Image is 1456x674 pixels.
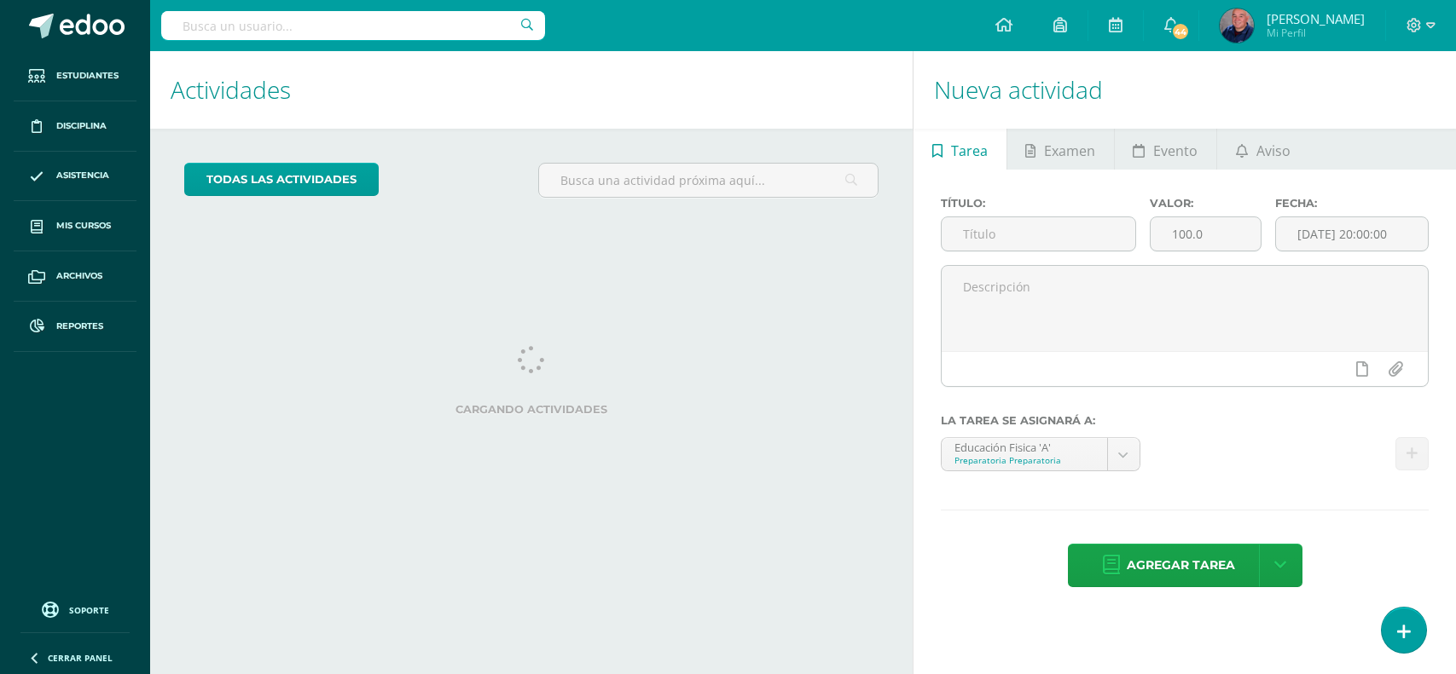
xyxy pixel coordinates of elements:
div: Preparatoria Preparatoria [954,454,1093,466]
input: Busca una actividad próxima aquí... [539,164,878,197]
a: Disciplina [14,101,136,152]
a: Archivos [14,251,136,302]
h1: Actividades [171,51,892,129]
input: Busca un usuario... [161,11,545,40]
input: Fecha de entrega [1276,217,1428,251]
a: Mis cursos [14,201,136,251]
span: Estudiantes [56,69,119,83]
span: Archivos [56,269,102,283]
label: Título: [941,197,1136,210]
span: Examen [1044,130,1095,171]
a: Educación Fisica 'A'Preparatoria Preparatoria [942,438,1139,470]
input: Puntos máximos [1151,217,1261,251]
div: Educación Fisica 'A' [954,438,1093,454]
span: Soporte [69,604,109,616]
a: Soporte [20,597,130,620]
a: Tarea [914,129,1006,170]
span: Cerrar panel [48,652,113,664]
a: Estudiantes [14,51,136,101]
input: Título [942,217,1135,251]
a: Examen [1007,129,1114,170]
span: Mi Perfil [1267,26,1365,40]
label: Valor: [1150,197,1262,210]
a: Evento [1115,129,1216,170]
a: Aviso [1217,129,1308,170]
span: Mis cursos [56,219,111,233]
span: Reportes [56,320,103,333]
h1: Nueva actividad [934,51,1436,129]
span: Tarea [951,130,988,171]
a: Reportes [14,302,136,352]
span: Asistencia [56,169,109,182]
span: Evento [1153,130,1198,171]
span: Aviso [1256,130,1291,171]
span: 44 [1171,22,1190,41]
label: Cargando actividades [184,403,879,416]
label: Fecha: [1275,197,1429,210]
span: Agregar tarea [1127,544,1235,586]
label: La tarea se asignará a: [941,414,1429,427]
span: Disciplina [56,119,107,133]
a: Asistencia [14,152,136,202]
span: [PERSON_NAME] [1267,10,1365,27]
a: todas las Actividades [184,163,379,196]
img: 5300cef466ecbb4fd513dec8d12c4b23.png [1220,9,1254,43]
